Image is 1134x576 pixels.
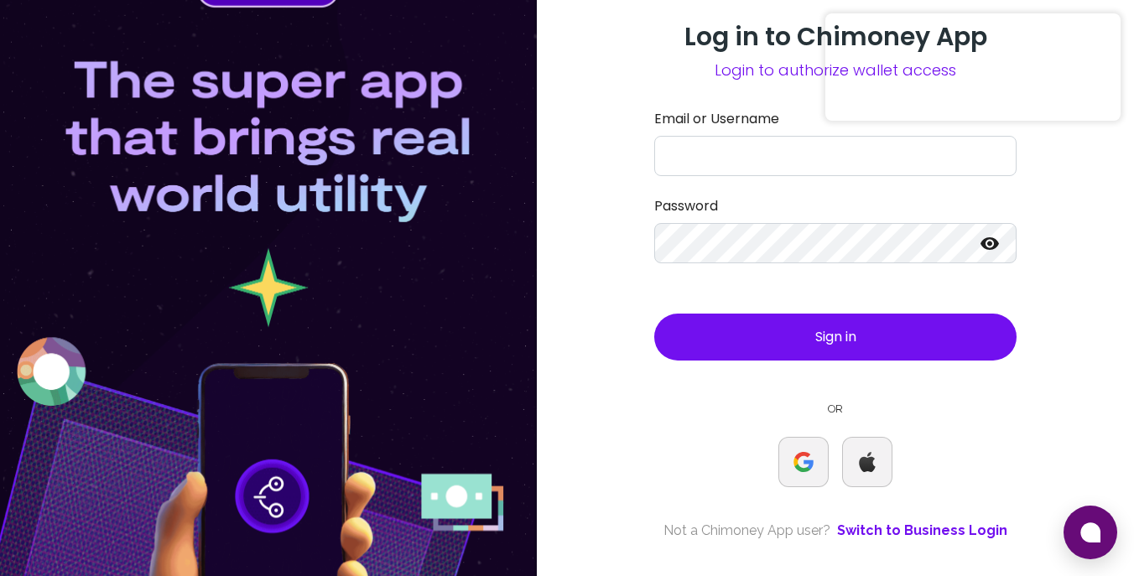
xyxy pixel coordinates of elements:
[654,109,1017,129] label: Email or Username
[654,196,1017,216] label: Password
[654,314,1017,361] button: Sign in
[815,327,856,346] span: Sign in
[654,22,1017,52] h3: Log in to Chimoney App
[778,437,829,487] button: Google
[663,521,830,541] span: Not a Chimoney App user?
[842,437,892,487] button: Apple
[1064,506,1117,559] button: Open chat window
[793,452,814,472] img: Google
[654,401,1017,417] small: OR
[837,521,1007,541] a: Switch to Business Login
[857,452,877,472] img: Apple
[654,59,1017,82] span: Login to authorize wallet access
